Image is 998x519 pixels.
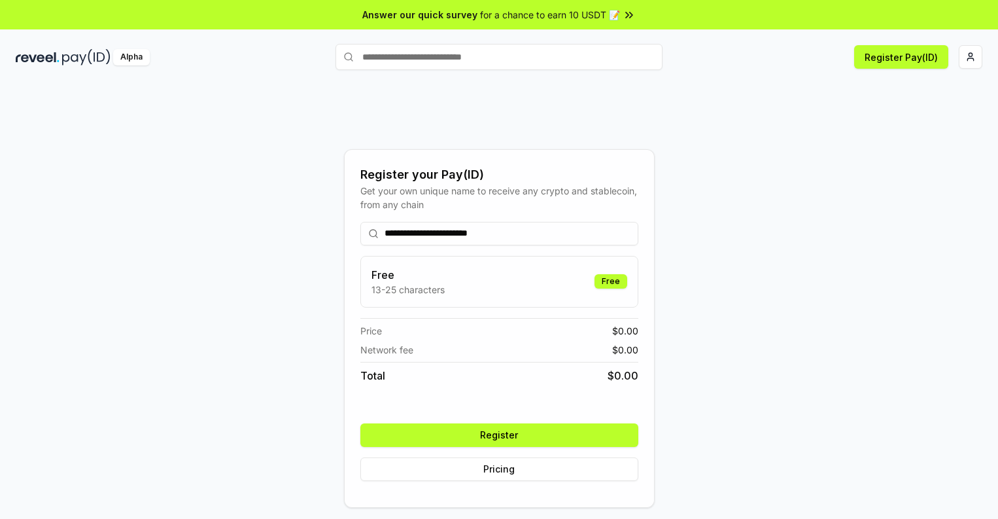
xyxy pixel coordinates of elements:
[16,49,60,65] img: reveel_dark
[480,8,620,22] span: for a chance to earn 10 USDT 📝
[360,324,382,338] span: Price
[360,368,385,384] span: Total
[854,45,948,69] button: Register Pay(ID)
[360,343,413,357] span: Network fee
[62,49,111,65] img: pay_id
[612,343,638,357] span: $ 0.00
[608,368,638,384] span: $ 0.00
[371,267,445,283] h3: Free
[360,184,638,211] div: Get your own unique name to receive any crypto and stablecoin, from any chain
[371,283,445,296] p: 13-25 characters
[360,166,638,184] div: Register your Pay(ID)
[360,457,638,481] button: Pricing
[612,324,638,338] span: $ 0.00
[362,8,477,22] span: Answer our quick survey
[113,49,150,65] div: Alpha
[594,274,627,289] div: Free
[360,423,638,447] button: Register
